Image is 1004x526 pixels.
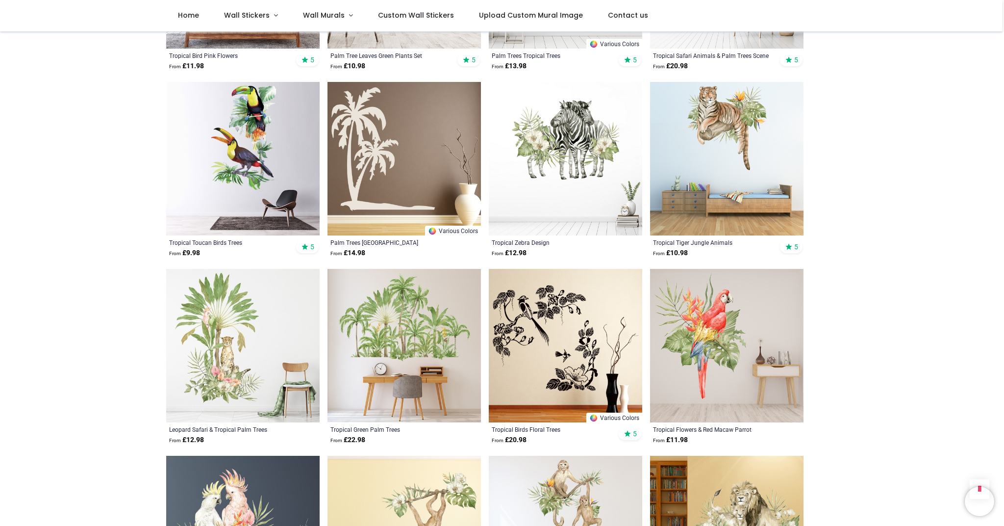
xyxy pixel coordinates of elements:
[178,10,199,20] span: Home
[492,435,527,445] strong: £ 20.98
[653,238,771,246] a: Tropical Tiger Jungle Animals
[472,55,476,64] span: 5
[633,429,637,438] span: 5
[608,10,648,20] span: Contact us
[327,269,481,422] img: Tropical Green Palm Trees Wall Sticker
[169,248,200,258] strong: £ 9.98
[330,61,365,71] strong: £ 10.98
[327,82,481,236] img: Palm Trees Tropical Beach Wall Sticker
[586,413,642,422] a: Various Colors
[310,242,314,251] span: 5
[169,438,181,443] span: From
[653,435,688,445] strong: £ 11.98
[169,435,204,445] strong: £ 12.98
[303,10,345,20] span: Wall Murals
[965,487,994,516] iframe: Brevo live chat
[166,82,320,236] img: Tropical Toucan Birds Trees Wall Sticker
[489,82,642,236] img: Tropical Zebra Design Wall Sticker
[589,414,598,422] img: Color Wheel
[653,251,665,256] span: From
[330,52,449,59] a: Palm Tree Leaves Green Plants Set
[330,248,365,258] strong: £ 14.98
[330,251,342,256] span: From
[492,248,527,258] strong: £ 12.98
[330,435,365,445] strong: £ 22.98
[330,425,449,433] a: Tropical Green Palm Trees
[310,55,314,64] span: 5
[794,55,798,64] span: 5
[169,61,204,71] strong: £ 11.98
[425,226,481,236] a: Various Colors
[650,82,803,236] img: Tropical Tiger Jungle Animals Wall Sticker
[794,242,798,251] span: 5
[653,61,688,71] strong: £ 20.98
[169,425,287,433] a: Leopard Safari & Tropical Palm Trees
[169,64,181,69] span: From
[492,64,503,69] span: From
[166,269,320,422] img: Leopard Safari & Tropical Palm Trees Wall Sticker
[330,64,342,69] span: From
[479,10,583,20] span: Upload Custom Mural Image
[169,52,287,59] a: Tropical Bird Pink Flowers
[492,425,610,433] a: Tropical Birds Floral Trees
[492,251,503,256] span: From
[428,227,437,236] img: Color Wheel
[653,425,771,433] a: Tropical Flowers & Red Macaw Parrot
[653,52,771,59] a: Tropical Safari Animals & Palm Trees Scene
[653,438,665,443] span: From
[633,55,637,64] span: 5
[169,251,181,256] span: From
[224,10,270,20] span: Wall Stickers
[378,10,454,20] span: Custom Wall Stickers
[330,438,342,443] span: From
[492,52,610,59] a: Palm Trees Tropical Trees
[492,438,503,443] span: From
[330,238,449,246] a: Palm Trees [GEOGRAPHIC_DATA]
[650,269,803,422] img: Tropical Flowers & Red Macaw Parrot Wall Sticker
[653,248,688,258] strong: £ 10.98
[589,40,598,49] img: Color Wheel
[492,238,610,246] a: Tropical Zebra Design
[489,269,642,422] img: Tropical Birds Floral Trees Wall Sticker
[492,61,527,71] strong: £ 13.98
[169,238,287,246] a: Tropical Toucan Birds Trees
[586,39,642,49] a: Various Colors
[653,64,665,69] span: From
